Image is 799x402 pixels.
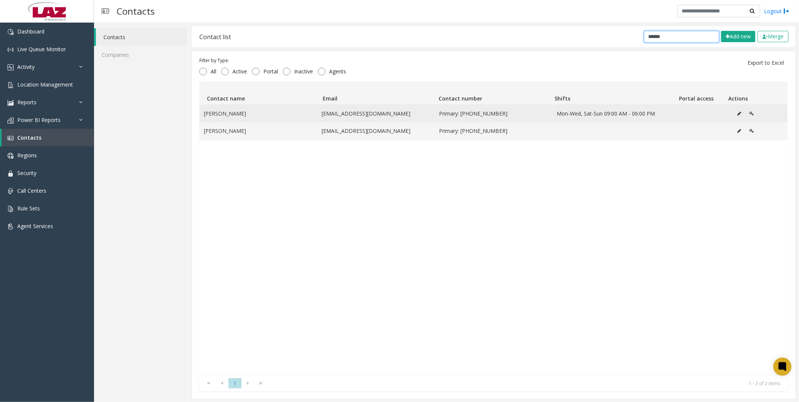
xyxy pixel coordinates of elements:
[207,68,220,75] span: All
[252,68,260,75] input: Portal
[725,82,783,105] th: Actions
[8,64,14,70] img: 'icon'
[17,134,41,141] span: Contacts
[318,68,325,75] input: Agents
[204,82,320,105] th: Contact name
[8,153,14,159] img: 'icon'
[17,46,66,53] span: Live Queue Monitor
[758,31,788,42] button: Merge
[17,99,36,106] span: Reports
[17,222,53,230] span: Agent Services
[199,105,317,122] td: [PERSON_NAME]
[557,110,665,118] span: Mon-Wed, Sat-Sun 09:00 AM - 06:00 PM
[551,82,667,105] th: Shifts
[743,57,788,69] button: Export to Excel
[746,125,758,137] button: Edit Portal Access
[17,152,37,159] span: Regions
[667,82,725,105] th: Portal access
[290,68,317,75] span: Inactive
[317,122,435,140] td: [EMAIL_ADDRESS][DOMAIN_NAME]
[17,63,35,70] span: Activity
[8,206,14,212] img: 'icon'
[229,68,251,75] span: Active
[283,68,290,75] input: Inactive
[199,32,231,42] div: Contact list
[17,81,73,88] span: Location Management
[8,117,14,123] img: 'icon'
[199,57,350,64] div: Filter by Type:
[199,82,788,375] div: Data table
[325,68,350,75] span: Agents
[17,205,40,212] span: Rule Sets
[102,2,109,20] img: pageIcon
[8,224,14,230] img: 'icon'
[17,116,61,123] span: Power BI Reports
[734,108,746,119] button: Edit
[8,100,14,106] img: 'icon'
[436,82,551,105] th: Contact number
[320,82,436,105] th: Email
[94,46,188,64] a: Companies
[199,68,207,75] input: All
[8,47,14,53] img: 'icon'
[272,380,780,387] kendo-pager-info: 1 - 2 of 2 items
[317,105,435,122] td: [EMAIL_ADDRESS][DOMAIN_NAME]
[8,82,14,88] img: 'icon'
[439,127,548,135] span: Primary: 864-794-0383
[763,35,768,39] img: check
[17,169,36,177] span: Security
[260,68,282,75] span: Portal
[734,125,746,137] button: Edit
[784,7,790,15] img: logout
[8,135,14,141] img: 'icon'
[17,28,44,35] span: Dashboard
[8,171,14,177] img: 'icon'
[746,108,758,119] button: Edit Portal Access
[96,28,188,46] a: Contacts
[199,122,317,140] td: [PERSON_NAME]
[228,378,242,388] span: Page 1
[113,2,158,20] h3: Contacts
[439,110,548,118] span: Primary: 619-750-2394
[8,188,14,194] img: 'icon'
[764,7,790,15] a: Logout
[721,31,755,42] button: Add new
[2,129,94,146] a: Contacts
[8,29,14,35] img: 'icon'
[221,68,229,75] input: Active
[17,187,46,194] span: Call Centers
